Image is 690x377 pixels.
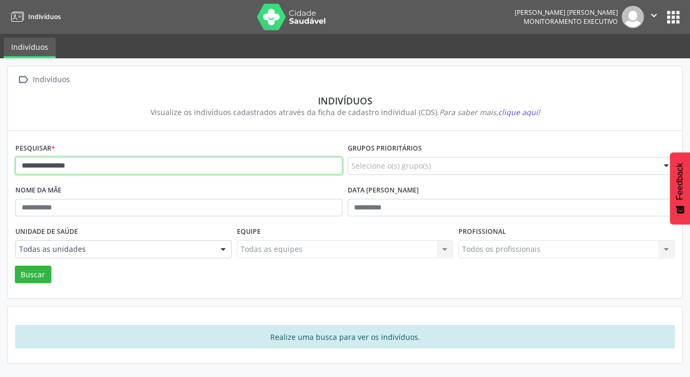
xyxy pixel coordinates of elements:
[498,107,540,117] span: clique aqui!
[351,160,431,171] span: Selecione o(s) grupo(s)
[515,8,618,17] div: [PERSON_NAME] [PERSON_NAME]
[15,266,51,284] button: Buscar
[15,72,72,87] a:  Indivíduos
[23,95,667,107] div: Indivíduos
[31,72,72,87] div: Indivíduos
[348,141,422,157] label: Grupos prioritários
[622,6,644,28] img: img
[19,244,210,255] span: Todas as unidades
[648,10,660,21] i: 
[237,224,261,240] label: Equipe
[670,152,690,224] button: Feedback - Mostrar pesquisa
[664,8,683,27] button: apps
[15,325,675,348] div: Realize uma busca para ver os indivíduos.
[15,72,31,87] i: 
[15,141,55,157] label: Pesquisar
[15,224,78,240] label: Unidade de saúde
[524,17,618,26] span: Monitoramento Executivo
[4,38,56,58] a: Indivíduos
[28,12,61,21] span: Indivíduos
[675,163,685,200] span: Feedback
[458,224,506,240] label: Profissional
[644,6,664,28] button: 
[15,182,61,199] label: Nome da mãe
[7,8,61,25] a: Indivíduos
[439,107,540,117] i: Para saber mais,
[23,107,667,118] div: Visualize os indivíduos cadastrados através da ficha de cadastro individual (CDS).
[348,182,419,199] label: Data [PERSON_NAME]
